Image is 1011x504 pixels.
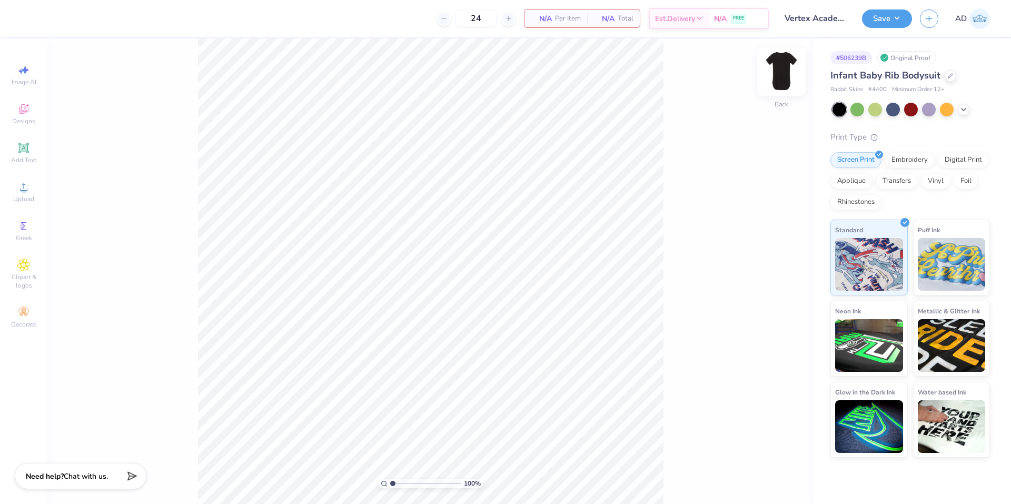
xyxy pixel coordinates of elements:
[969,8,990,29] img: Aldro Dalugdog
[938,152,989,168] div: Digital Print
[455,9,497,28] input: – –
[885,152,935,168] div: Embroidery
[918,319,986,372] img: Metallic & Glitter Ink
[868,85,887,94] span: # 4400
[955,13,967,25] span: AD
[593,13,614,24] span: N/A
[11,156,36,164] span: Add Text
[835,305,861,317] span: Neon Ink
[835,400,903,453] img: Glow in the Dark Ink
[830,194,881,210] div: Rhinestones
[13,195,34,203] span: Upload
[655,13,695,24] span: Est. Delivery
[5,273,42,290] span: Clipart & logos
[830,152,881,168] div: Screen Print
[464,479,481,488] span: 100 %
[955,8,990,29] a: AD
[830,85,863,94] span: Rabbit Skins
[16,234,32,242] span: Greek
[918,387,966,398] span: Water based Ink
[862,9,912,28] button: Save
[775,100,788,109] div: Back
[531,13,552,24] span: N/A
[830,173,873,189] div: Applique
[918,400,986,453] img: Water based Ink
[12,117,35,125] span: Designs
[954,173,978,189] div: Foil
[64,471,108,481] span: Chat with us.
[877,51,936,64] div: Original Proof
[618,13,633,24] span: Total
[918,238,986,291] img: Puff Ink
[835,224,863,235] span: Standard
[733,15,744,22] span: FREE
[876,173,918,189] div: Transfers
[918,305,980,317] span: Metallic & Glitter Ink
[777,8,854,29] input: Untitled Design
[892,85,945,94] span: Minimum Order: 12 +
[918,224,940,235] span: Puff Ink
[830,51,872,64] div: # 506239B
[830,131,990,143] div: Print Type
[26,471,64,481] strong: Need help?
[921,173,950,189] div: Vinyl
[760,51,802,93] img: Back
[835,319,903,372] img: Neon Ink
[830,69,940,82] span: Infant Baby Rib Bodysuit
[555,13,581,24] span: Per Item
[714,13,727,24] span: N/A
[11,320,36,329] span: Decorate
[835,238,903,291] img: Standard
[835,387,895,398] span: Glow in the Dark Ink
[12,78,36,86] span: Image AI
